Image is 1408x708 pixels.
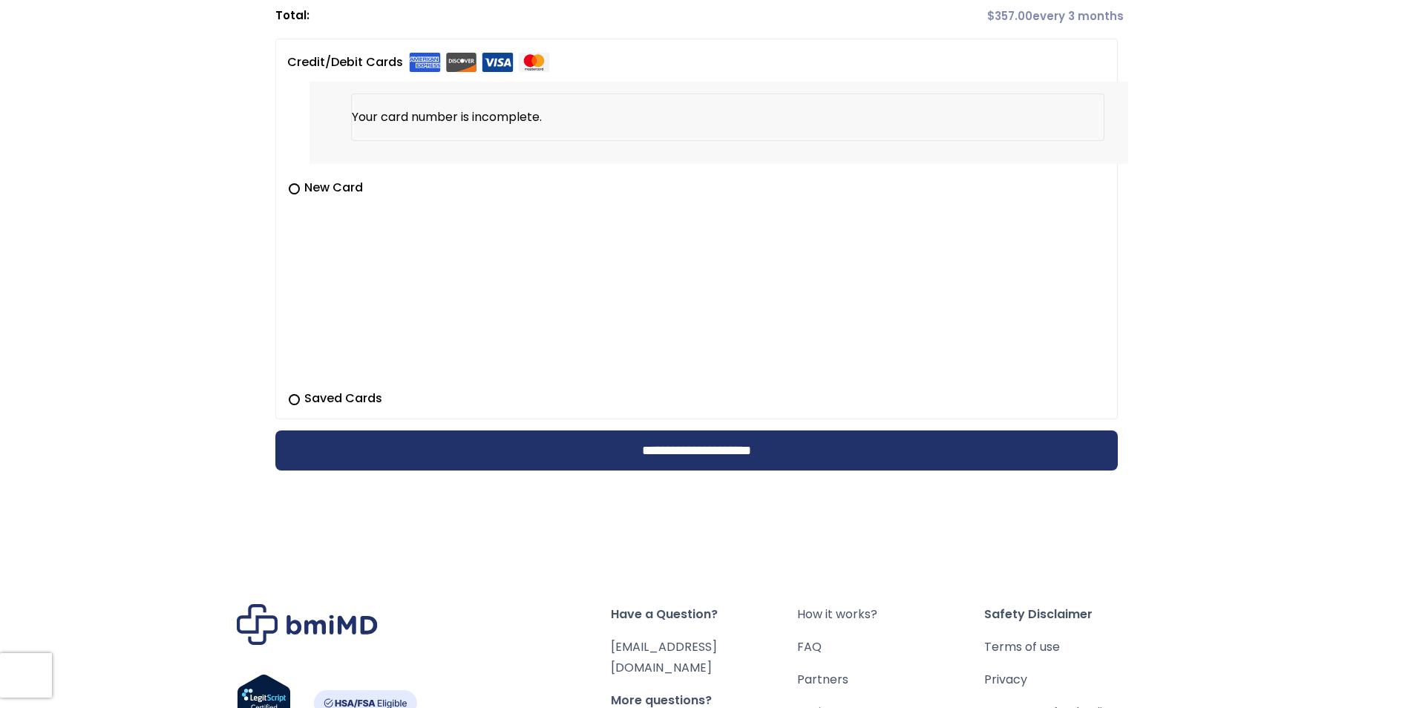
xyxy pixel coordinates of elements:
span: $ [987,8,995,24]
span: Have a Question? [611,604,798,625]
img: discover.svg [445,53,477,72]
label: Credit/Debit Cards [287,50,550,74]
a: Privacy [984,669,1171,690]
img: Brand Logo [237,604,378,645]
label: Saved Cards [287,390,1106,407]
a: How it works? [797,604,984,625]
img: amex.svg [409,53,441,72]
iframe: Secure payment input frame [284,194,1103,381]
span: 357.00 [987,8,1032,24]
a: Terms of use [984,637,1171,658]
a: FAQ [797,637,984,658]
a: [EMAIL_ADDRESS][DOMAIN_NAME] [611,638,717,676]
img: visa.svg [482,53,514,72]
li: Your card number is incomplete. [351,94,1104,141]
span: Safety Disclaimer [984,604,1171,625]
a: Partners [797,669,984,690]
img: mastercard.svg [518,53,550,72]
label: New Card [287,179,1106,197]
